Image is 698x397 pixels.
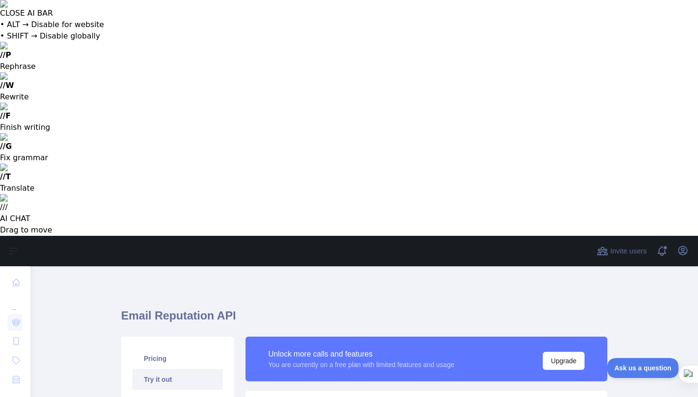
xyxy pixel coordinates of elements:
[132,369,223,390] a: Try it out
[268,349,454,360] div: Unlock more calls and features
[121,308,607,331] h1: Email Reputation API
[607,358,679,378] iframe: Toggle Customer Support
[268,360,454,369] div: You are currently on a free plan with limited features and usage
[132,348,223,369] a: Pricing
[610,246,647,257] span: Invite users
[8,293,23,312] div: ...
[595,243,649,259] button: Invite users
[543,352,585,370] button: Upgrade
